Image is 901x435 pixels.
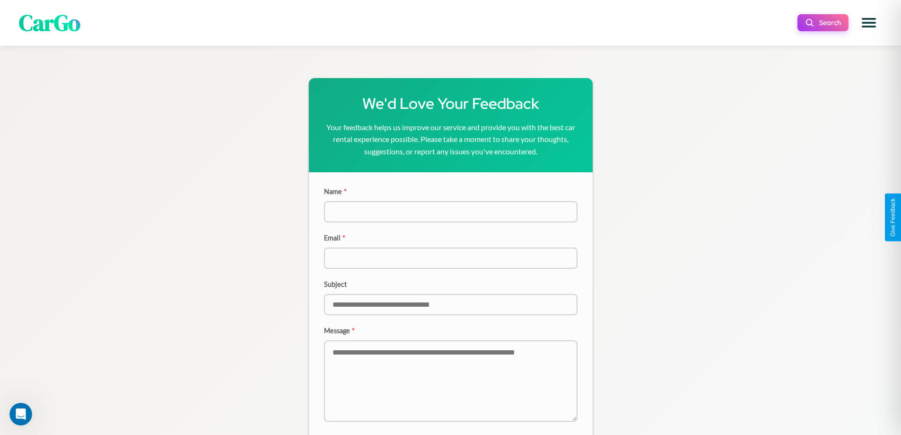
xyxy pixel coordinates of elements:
[324,280,577,288] label: Subject
[324,327,577,335] label: Message
[819,18,841,27] span: Search
[9,403,32,426] iframe: Intercom live chat
[324,234,577,242] label: Email
[890,198,896,237] div: Give Feedback
[856,9,882,36] button: Open menu
[324,121,577,158] p: Your feedback helps us improve our service and provide you with the best car rental experience po...
[19,7,80,38] span: CarGo
[324,93,577,114] h1: We'd Love Your Feedback
[324,187,577,195] label: Name
[797,14,849,31] button: Search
